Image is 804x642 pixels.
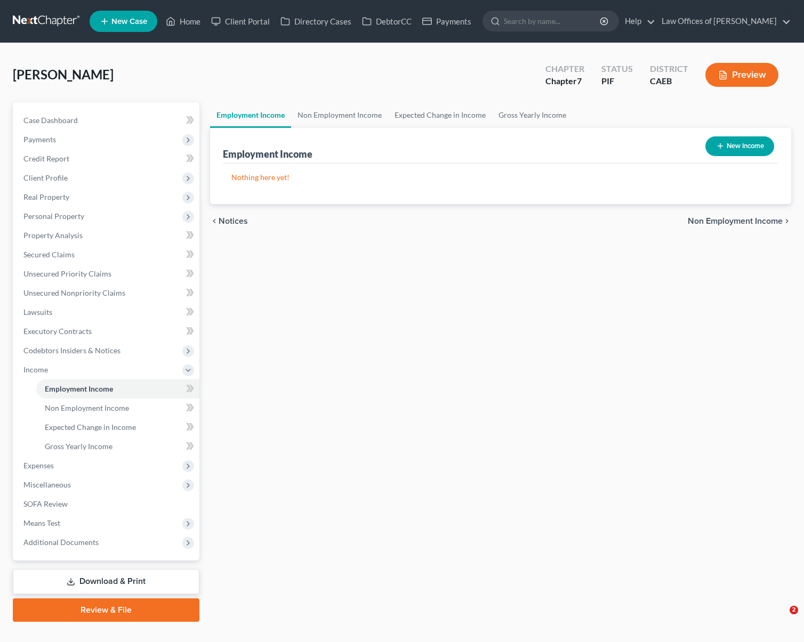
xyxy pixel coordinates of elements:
[23,538,99,547] span: Additional Documents
[231,172,770,183] p: Nothing here yet!
[23,154,69,163] span: Credit Report
[15,264,199,283] a: Unsecured Priority Claims
[15,245,199,264] a: Secured Claims
[601,63,633,75] div: Status
[23,461,54,470] span: Expenses
[223,148,312,160] div: Employment Income
[388,102,492,128] a: Expected Change in Income
[650,63,688,75] div: District
[13,569,199,594] a: Download & Print
[783,217,791,225] i: chevron_right
[160,12,206,31] a: Home
[545,63,584,75] div: Chapter
[23,269,111,278] span: Unsecured Priority Claims
[504,11,601,31] input: Search by name...
[36,418,199,437] a: Expected Change in Income
[23,346,120,355] span: Codebtors Insiders & Notices
[45,403,129,412] span: Non Employment Income
[577,76,582,86] span: 7
[15,149,199,168] a: Credit Report
[36,399,199,418] a: Non Employment Income
[45,442,112,451] span: Gross Yearly Income
[219,217,248,225] span: Notices
[357,12,417,31] a: DebtorCC
[13,67,114,82] span: [PERSON_NAME]
[23,173,68,182] span: Client Profile
[45,422,136,432] span: Expected Change in Income
[768,606,793,631] iframe: Intercom live chat
[23,307,52,316] span: Lawsuits
[417,12,477,31] a: Payments
[688,217,791,225] button: Non Employment Income chevron_right
[45,384,113,393] span: Employment Income
[36,379,199,399] a: Employment Income
[23,480,71,489] span: Miscellaneous
[15,283,199,303] a: Unsecured Nonpriority Claims
[705,136,774,156] button: New Income
[601,75,633,87] div: PIF
[23,192,69,201] span: Real Property
[275,12,357,31] a: Directory Cases
[23,518,60,527] span: Means Test
[210,217,248,225] button: chevron_left Notices
[210,217,219,225] i: chevron_left
[291,102,388,128] a: Non Employment Income
[620,12,655,31] a: Help
[23,499,68,508] span: SOFA Review
[23,288,125,297] span: Unsecured Nonpriority Claims
[23,212,84,221] span: Personal Property
[36,437,199,456] a: Gross Yearly Income
[23,231,83,240] span: Property Analysis
[545,75,584,87] div: Chapter
[656,12,791,31] a: Law Offices of [PERSON_NAME]
[206,12,275,31] a: Client Portal
[15,111,199,130] a: Case Dashboard
[650,75,688,87] div: CAEB
[210,102,291,128] a: Employment Income
[13,598,199,622] a: Review & File
[23,116,78,125] span: Case Dashboard
[23,327,92,336] span: Executory Contracts
[705,63,778,87] button: Preview
[15,494,199,514] a: SOFA Review
[688,217,783,225] span: Non Employment Income
[15,226,199,245] a: Property Analysis
[790,606,798,614] span: 2
[23,365,48,374] span: Income
[111,18,147,26] span: New Case
[23,250,75,259] span: Secured Claims
[492,102,573,128] a: Gross Yearly Income
[15,322,199,341] a: Executory Contracts
[15,303,199,322] a: Lawsuits
[23,135,56,144] span: Payments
